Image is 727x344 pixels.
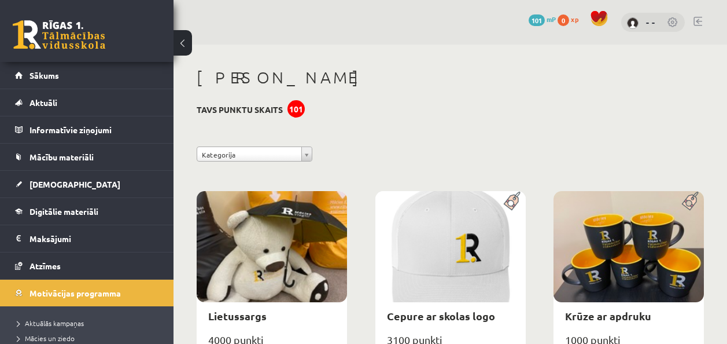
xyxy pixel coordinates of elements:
a: Mācies un ziedo [17,333,162,343]
a: Cepure ar skolas logo [387,309,495,323]
span: Kategorija [202,147,297,162]
img: Populāra prece [500,191,526,211]
a: Mācību materiāli [15,144,159,170]
span: 101 [529,14,545,26]
span: mP [547,14,556,24]
span: Mācies un ziedo [17,334,75,343]
span: Mācību materiāli [29,152,94,162]
span: Motivācijas programma [29,288,121,298]
a: Digitālie materiāli [15,198,159,225]
h1: [PERSON_NAME] [197,68,704,87]
a: Sākums [15,62,159,89]
a: Lietussargs [208,309,267,323]
a: 101 mP [529,14,556,24]
a: Rīgas 1. Tālmācības vidusskola [13,20,105,49]
a: [DEMOGRAPHIC_DATA] [15,171,159,197]
span: 0 [558,14,569,26]
h3: Tavs punktu skaits [197,105,283,115]
span: xp [571,14,578,24]
a: Aktuāli [15,89,159,116]
img: - - [627,17,639,29]
span: Digitālie materiāli [29,206,98,217]
a: 0 xp [558,14,584,24]
a: Krūze ar apdruku [565,309,651,323]
a: Atzīmes [15,252,159,279]
legend: Maksājumi [29,225,159,252]
a: Motivācijas programma [15,280,159,306]
span: Aktuālās kampaņas [17,319,84,328]
legend: Informatīvie ziņojumi [29,116,159,143]
a: Maksājumi [15,225,159,252]
span: [DEMOGRAPHIC_DATA] [29,179,120,189]
span: Atzīmes [29,261,61,271]
a: - - [646,16,655,28]
a: Kategorija [197,147,312,162]
a: Informatīvie ziņojumi [15,116,159,143]
img: Populāra prece [678,191,704,211]
div: 101 [287,100,305,118]
a: Aktuālās kampaņas [17,318,162,328]
span: Aktuāli [29,97,57,108]
span: Sākums [29,70,59,80]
